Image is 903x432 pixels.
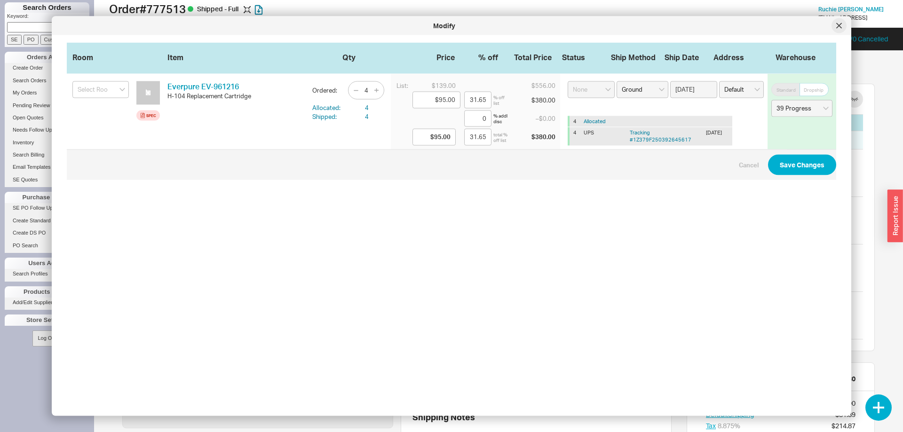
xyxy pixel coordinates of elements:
button: Log Out [32,330,61,346]
div: Orders Admin [5,52,89,63]
a: My Orders [5,88,89,98]
span: UPS [584,129,594,135]
div: 4 [350,103,383,112]
div: Shipped: [312,112,342,121]
div: Products Admin [5,286,89,298]
a: Spec [136,110,160,121]
div: Qty [342,52,378,61]
a: Tracking #1Z379F250392645617 [630,129,691,142]
button: Allocated [584,118,606,125]
div: 4 [573,118,580,125]
div: Spec [146,112,156,119]
button: Tax [706,421,716,431]
input: % [464,110,491,127]
input: % [464,129,491,146]
div: Item [167,52,299,61]
div: Ship Date [665,52,712,63]
a: Search Profiles [5,269,89,279]
a: Create Order [5,63,89,73]
a: SE Quotes [5,175,89,185]
a: SE PO Follow Up [5,203,89,213]
span: Dropship [804,86,824,94]
a: Needs Follow Up(15) [5,125,89,135]
div: $214.87 [832,421,855,431]
div: Ruchie [PERSON_NAME] | Salesperson: [PERSON_NAME] [109,16,454,25]
div: Purchase Orders [5,192,89,203]
input: Final Price [412,129,456,146]
div: Store Settings [5,314,89,326]
div: Ship Method [611,52,663,63]
a: Create Standard PO [5,216,89,226]
img: no_photo [136,81,160,105]
a: Add/Edit Suppliers [5,298,89,307]
input: Select Room [72,81,129,98]
div: Status [562,52,609,63]
input: PO [24,35,39,45]
div: [DATE] [706,129,729,143]
div: Total Price [502,52,552,63]
div: Modify [56,21,832,31]
div: List: [396,81,409,90]
a: Create DS PO [5,228,89,238]
a: Ruchie [PERSON_NAME] [818,6,884,13]
input: % [464,92,491,109]
a: Search Orders [5,76,89,86]
input: Cust. PO/Proj [40,35,79,45]
div: H-104 Replacement Cartridge [167,92,305,100]
div: Price [407,52,455,63]
div: $139.00 [412,81,460,90]
div: [EMAIL_ADDRESS] [818,15,867,21]
div: Warehouse [760,52,831,63]
button: Shipped:4 [312,112,383,121]
div: $556.00 [507,81,557,90]
div: % off list [493,94,510,105]
div: 4 [573,129,580,143]
span: Pending Review [13,102,50,108]
p: Keyword: [7,13,89,22]
button: Save Changes [768,154,836,175]
a: Open Quotes [5,113,89,123]
h1: Order # 777513 [109,2,454,16]
span: Standard [776,86,796,94]
a: PO Search [5,241,89,251]
div: Room [72,52,129,61]
div: % off [459,52,498,63]
button: Cancel [739,160,759,169]
div: 4 [350,112,383,121]
a: Search Billing [5,150,89,160]
span: Save Changes [780,159,824,170]
span: Needs Follow Up [13,127,52,133]
button: Allocated:4 [312,103,383,112]
a: Everpure EV-961216 [167,82,239,91]
div: Address [713,52,758,63]
div: total % off list [491,131,508,142]
span: Shipped - Full [197,5,240,13]
div: Users Admin [5,258,89,269]
a: Inventory [5,138,89,148]
span: 8.875 % [718,422,740,430]
div: – $0.00 [507,114,557,123]
div: $380.00 [507,132,557,142]
svg: open menu [119,87,125,91]
a: Email Templates [5,162,89,172]
div: $380.00 [507,95,557,104]
div: Ordered: [312,79,341,94]
div: % addl disc [493,113,510,124]
h1: Search Orders [5,2,89,13]
input: SE [7,35,22,45]
a: Pending Review [5,101,89,110]
div: Allocated: [312,103,342,112]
